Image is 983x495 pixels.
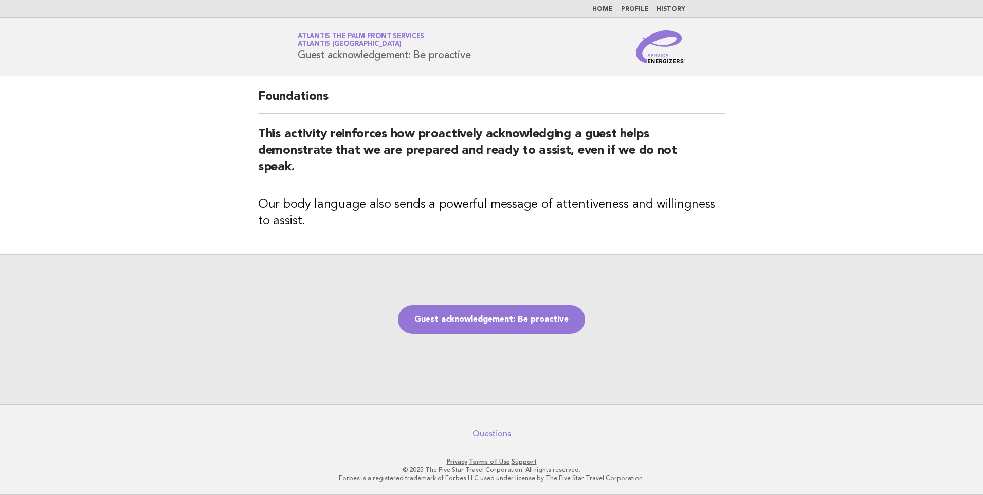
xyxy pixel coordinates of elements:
p: Forbes is a registered trademark of Forbes LLC used under license by The Five Star Travel Corpora... [177,474,806,482]
a: Support [512,458,537,465]
a: Guest acknowledgement: Be proactive [398,305,585,334]
h3: Our body language also sends a powerful message of attentiveness and willingness to assist. [258,197,725,229]
img: Service Energizers [636,30,685,63]
a: Questions [472,429,511,439]
h2: Foundations [258,89,725,114]
h2: This activity reinforces how proactively acknowledging a guest helps demonstrate that we are prep... [258,126,725,184]
p: · · [177,457,806,466]
a: Atlantis The Palm Front ServicesAtlantis [GEOGRAPHIC_DATA] [298,33,424,47]
h1: Guest acknowledgement: Be proactive [298,33,470,60]
a: Terms of Use [469,458,510,465]
p: © 2025 The Five Star Travel Corporation. All rights reserved. [177,466,806,474]
a: Privacy [447,458,467,465]
a: History [657,6,685,12]
a: Profile [621,6,648,12]
span: Atlantis [GEOGRAPHIC_DATA] [298,41,402,48]
a: Home [592,6,613,12]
